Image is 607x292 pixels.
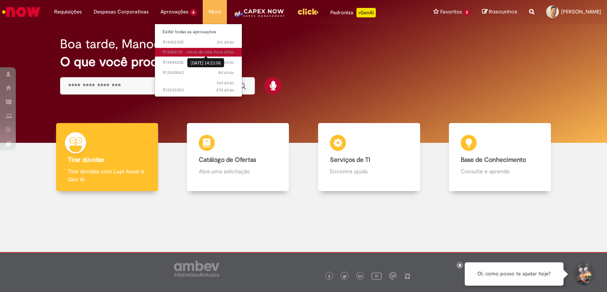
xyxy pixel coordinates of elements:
[209,8,221,16] span: More
[94,8,149,16] span: Despesas Corporativas
[218,70,234,76] time: 19/08/2025 17:20:58
[303,123,435,192] a: Serviços de TI Encontre ajuda
[571,262,595,286] button: Iniciar Conversa de Suporte
[217,39,234,45] time: 27/08/2025 16:03:02
[217,80,234,86] time: 12/08/2025 08:58:34
[464,9,470,16] span: 2
[155,24,242,97] ul: Aprovações
[190,9,197,16] span: 6
[217,80,234,86] span: 16d atrás
[465,262,564,286] div: Oi, como posso te ajudar hoje?
[163,87,234,93] span: R13339323
[155,79,242,81] a: Aberto :
[330,156,370,164] b: Serviços de TI
[327,275,331,279] img: logo_footer_facebook.png
[199,167,277,175] p: Abra uma solicitação
[217,39,234,45] span: 2m atrás
[155,68,242,77] a: Aberto R13430063 :
[489,8,517,15] span: Rascunhos
[68,167,146,183] p: Tirar dúvidas com Lupi Assist e Gen Ai
[155,48,242,57] a: Aberto R13452110 :
[218,70,234,76] span: 8d atrás
[41,123,173,192] a: Tirar dúvidas Tirar dúvidas com Lupi Assist e Gen Ai
[461,167,539,175] p: Consulte e aprenda
[163,70,234,76] span: R13430063
[233,8,285,24] img: CapexLogo5.png
[371,271,382,281] img: logo_footer_youtube.png
[187,58,224,67] div: [DATE] 14:53:06
[216,87,234,93] span: 27d atrás
[60,55,547,69] h2: O que você procura hoje?
[404,272,411,279] img: logo_footer_naosei.png
[297,6,319,17] img: click_logo_yellow_360x200.png
[173,123,304,192] a: Catálogo de Ofertas Abra uma solicitação
[343,275,347,279] img: logo_footer_twitter.png
[358,274,362,279] img: logo_footer_linkedin.png
[163,39,234,46] span: R13452302
[60,37,164,51] h2: Boa tarde, Manoel
[199,156,256,164] b: Catálogo de Ofertas
[155,58,242,67] a: Aberto R13444206 :
[155,38,242,47] a: Aberto R13452302 :
[1,4,41,20] img: ServiceNow
[356,8,376,17] p: +GenAi
[68,156,104,164] b: Tirar dúvidas
[174,261,219,277] img: logo_footer_ambev_rotulo_gray.png
[435,123,566,192] a: Base de Conhecimento Consulte e aprenda
[330,8,376,17] div: Padroniza
[160,8,189,16] span: Aprovações
[54,8,82,16] span: Requisições
[561,8,601,15] span: [PERSON_NAME]
[186,49,234,55] span: cerca de uma hora atrás
[330,167,408,175] p: Encontre ajuda
[389,272,396,279] img: logo_footer_workplace.png
[461,156,526,164] b: Base de Conhecimento
[155,86,242,95] a: Aberto R13339323 :
[482,8,517,16] a: Rascunhos
[440,8,462,16] span: Favoritos
[216,87,234,93] time: 01/08/2025 14:27:35
[163,59,234,66] span: R13444206
[155,28,242,36] a: Exibir todas as aprovações
[163,49,234,55] span: R13452110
